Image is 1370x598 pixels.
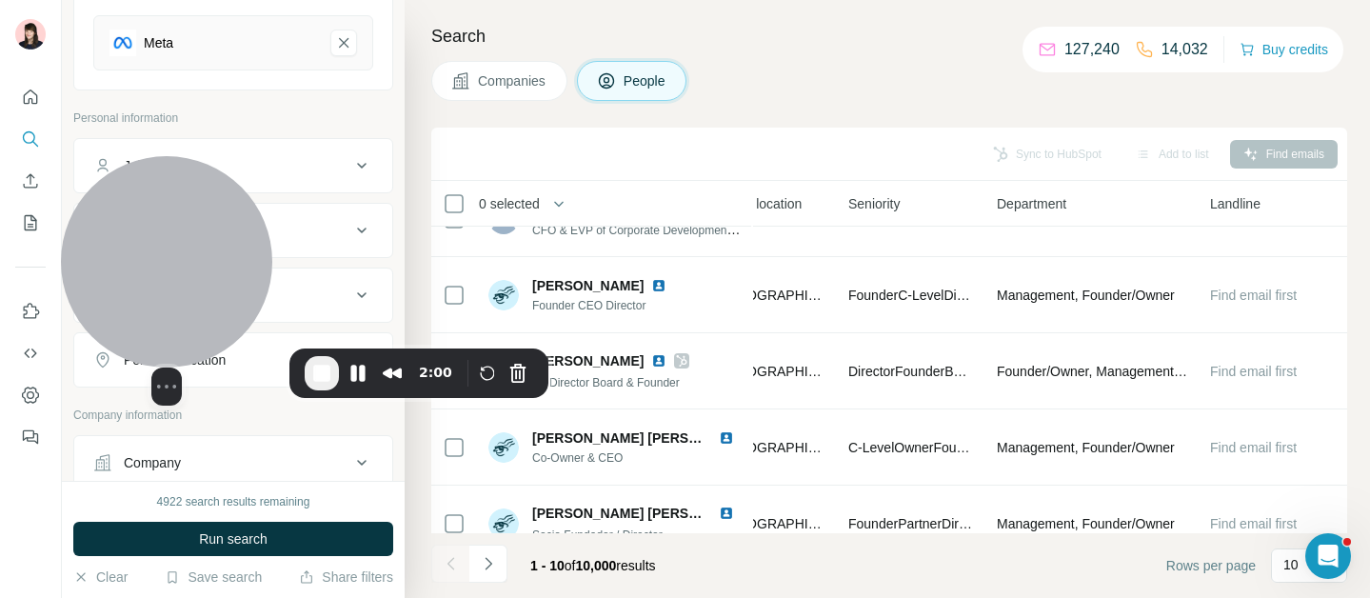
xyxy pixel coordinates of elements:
[1240,36,1328,63] button: Buy credits
[997,286,1175,305] span: Management, Founder/Owner
[532,430,814,446] span: [PERSON_NAME] [PERSON_NAME] PharmD
[73,407,393,424] p: Company information
[15,122,46,156] button: Search
[15,80,46,114] button: Quick start
[1210,516,1297,531] span: Find email first
[199,529,268,548] span: Run search
[997,514,1175,533] span: Management, Founder/Owner
[74,440,392,486] button: Company
[651,353,666,369] img: LinkedIn logo
[299,568,393,587] button: Share filters
[1162,38,1208,61] p: 14,032
[74,143,392,189] button: Job title
[1283,555,1299,574] p: 10
[1210,440,1297,455] span: Find email first
[997,362,1187,381] span: Founder/Owner, Management, Board
[576,558,617,573] span: 10,000
[1210,288,1297,303] span: Find email first
[124,453,181,472] div: Company
[73,110,393,127] p: Personal information
[488,280,519,310] img: Avatar
[532,222,831,237] span: CFO & EVP of Corporate Development and Board Member
[724,286,825,305] span: [GEOGRAPHIC_DATA]
[848,364,1033,379] span: Director Founder Board Member
[478,71,547,90] span: Companies
[724,514,825,533] span: [GEOGRAPHIC_DATA]
[15,294,46,329] button: Use Surfe on LinkedIn
[532,276,644,295] span: [PERSON_NAME]
[565,558,576,573] span: of
[1305,533,1351,579] iframe: Intercom live chat
[530,558,656,573] span: results
[532,528,663,542] span: Socio Fundador / Director
[488,432,519,463] img: Avatar
[15,206,46,240] button: My lists
[15,336,46,370] button: Use Surfe API
[165,568,262,587] button: Save search
[651,278,666,293] img: LinkedIn logo
[719,506,734,521] img: LinkedIn logo
[997,438,1175,457] span: Management, Founder/Owner
[532,506,760,521] span: [PERSON_NAME] [PERSON_NAME]
[848,288,990,303] span: Founder C-Level Director
[530,558,565,573] span: 1 - 10
[15,164,46,198] button: Enrich CSV
[997,194,1066,213] span: Department
[719,430,734,446] img: LinkedIn logo
[15,420,46,454] button: Feedback
[1166,556,1256,575] span: Rows per page
[532,449,742,467] span: Co-Owner & CEO
[109,30,136,56] img: Meta-logo
[73,522,393,556] button: Run search
[532,351,644,370] span: [PERSON_NAME]
[144,33,173,52] div: Meta
[73,568,128,587] button: Clear
[330,30,357,56] button: Meta-remove-button
[15,19,46,50] img: Avatar
[532,376,680,389] span: Sr. Director Board & Founder
[15,378,46,412] button: Dashboard
[488,508,519,539] img: Avatar
[848,194,900,213] span: Seniority
[431,23,1347,50] h4: Search
[469,545,507,583] button: Navigate to next page
[1064,38,1120,61] p: 127,240
[724,438,825,457] span: [GEOGRAPHIC_DATA]
[532,297,674,314] span: Founder CEO Director
[848,516,988,531] span: Founder Partner Director
[724,362,825,381] span: [GEOGRAPHIC_DATA]
[1210,364,1297,379] span: Find email first
[848,440,983,455] span: C-Level Owner Founder
[157,493,310,510] div: 4922 search results remaining
[624,71,667,90] span: People
[1210,194,1261,213] span: Landline
[479,194,540,213] span: 0 selected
